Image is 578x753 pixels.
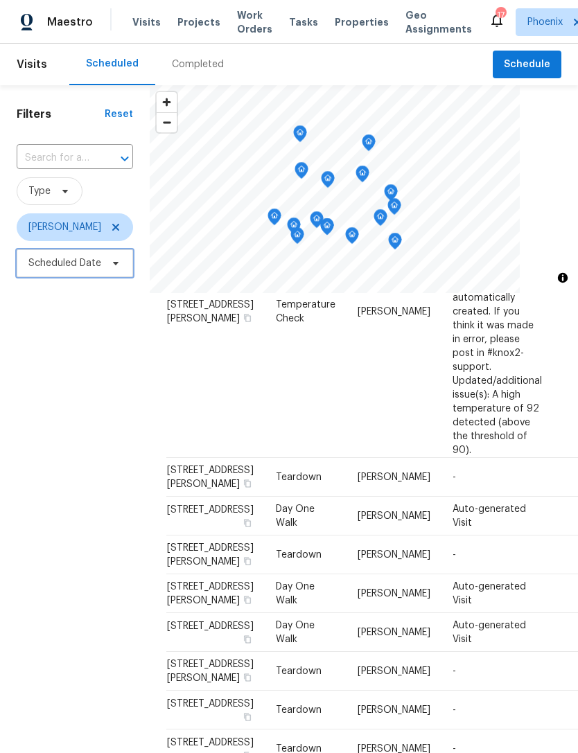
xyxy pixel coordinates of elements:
div: Scheduled [86,57,139,71]
input: Search for an address... [17,148,94,169]
span: Day One Walk [276,582,315,605]
div: Map marker [388,233,402,254]
span: Phoenix [527,15,563,29]
span: [STREET_ADDRESS][PERSON_NAME] [167,466,254,489]
span: Day One Walk [276,621,315,644]
span: Teardown [276,550,322,560]
span: [PERSON_NAME] [358,628,430,637]
span: [PERSON_NAME] [358,511,430,521]
span: [PERSON_NAME] [358,666,430,676]
span: Teardown [276,472,322,482]
div: Map marker [287,218,301,239]
button: Copy Address [241,711,254,723]
button: Copy Address [241,517,254,529]
div: Completed [172,57,224,71]
div: Map marker [321,171,335,193]
button: Copy Address [241,594,254,606]
canvas: Map [150,85,520,293]
span: - [453,705,456,715]
span: - [453,666,456,676]
span: Geo Assignments [405,8,472,36]
h1: Filters [17,107,105,121]
span: Scheduled Date [28,256,101,270]
div: Map marker [268,209,281,230]
span: [STREET_ADDRESS][PERSON_NAME] [167,659,254,683]
button: Copy Address [241,555,254,567]
span: [STREET_ADDRESS][PERSON_NAME] [167,299,254,323]
span: Teardown [276,705,322,715]
button: Schedule [493,51,561,79]
span: [PERSON_NAME] [358,306,430,316]
div: Map marker [356,166,369,187]
span: [STREET_ADDRESS][PERSON_NAME] [167,582,254,605]
span: Toggle attribution [559,270,567,285]
div: Map marker [320,218,334,240]
span: [PERSON_NAME] [358,705,430,715]
div: Map marker [387,198,401,220]
span: [STREET_ADDRESS] [167,699,254,709]
div: Map marker [384,184,398,206]
button: Copy Address [241,311,254,324]
button: Copy Address [241,633,254,646]
span: [PERSON_NAME] [358,589,430,599]
span: [STREET_ADDRESS] [167,621,254,631]
span: A high temperature of 91 detected (above the threshold of 90). Please investigate. SmartRent Unit... [453,168,542,454]
span: [STREET_ADDRESS][PERSON_NAME] [167,543,254,567]
span: Day One Walk [276,504,315,528]
span: Auto-generated Visit [453,621,526,644]
span: Tasks [289,17,318,27]
button: Zoom out [157,112,177,132]
span: Auto-generated Visit [453,582,526,605]
div: Map marker [362,134,376,156]
span: Zoom out [157,113,177,132]
span: Teardown [276,666,322,676]
span: [PERSON_NAME] [358,550,430,560]
div: Map marker [310,211,324,233]
span: - [453,550,456,560]
div: Map marker [374,209,387,231]
button: Toggle attribution [554,269,571,286]
span: [STREET_ADDRESS] [167,505,254,515]
span: Properties [335,15,389,29]
div: Map marker [295,162,308,184]
div: Map marker [345,227,359,249]
span: [STREET_ADDRESS] [167,738,254,747]
button: Copy Address [241,477,254,490]
span: Type [28,184,51,198]
span: Temperature Check [276,299,335,323]
div: Map marker [293,125,307,147]
span: Work Orders [237,8,272,36]
span: Visits [17,49,47,80]
div: 17 [496,8,505,22]
span: Maestro [47,15,93,29]
button: Open [115,149,134,168]
button: Zoom in [157,92,177,112]
span: Schedule [504,56,550,73]
span: Projects [177,15,220,29]
div: Reset [105,107,133,121]
span: Auto-generated Visit [453,504,526,528]
span: - [453,472,456,482]
button: Copy Address [241,671,254,684]
span: [PERSON_NAME] [28,220,101,234]
span: [PERSON_NAME] [358,472,430,482]
span: Visits [132,15,161,29]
